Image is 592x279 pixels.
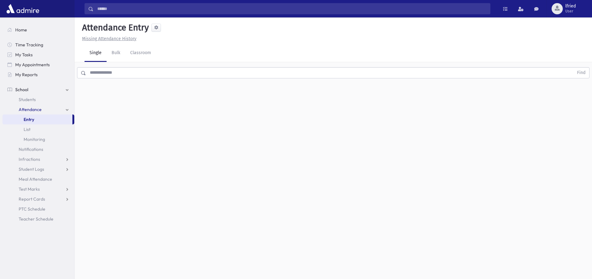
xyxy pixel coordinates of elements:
span: List [24,127,30,132]
span: Home [15,27,27,33]
a: Teacher Schedule [2,214,74,224]
span: PTC Schedule [19,206,45,212]
span: My Tasks [15,52,33,58]
span: Students [19,97,36,102]
a: Time Tracking [2,40,74,50]
span: Infractions [19,156,40,162]
span: Teacher Schedule [19,216,53,222]
a: Test Marks [2,184,74,194]
a: Infractions [2,154,74,164]
span: Entry [24,117,34,122]
span: Student Logs [19,166,44,172]
a: Missing Attendance History [80,36,136,41]
a: My Reports [2,70,74,80]
a: Single [85,44,107,62]
span: Notifications [19,146,43,152]
a: Students [2,95,74,105]
u: Missing Attendance History [82,36,136,41]
a: My Tasks [2,50,74,60]
a: My Appointments [2,60,74,70]
span: Test Marks [19,186,40,192]
input: Search [94,3,490,14]
img: AdmirePro [5,2,41,15]
h5: Attendance Entry [80,22,149,33]
span: My Reports [15,72,38,77]
span: Report Cards [19,196,45,202]
a: List [2,124,74,134]
span: My Appointments [15,62,50,67]
a: Monitoring [2,134,74,144]
span: Time Tracking [15,42,43,48]
a: Report Cards [2,194,74,204]
a: Bulk [107,44,125,62]
a: Meal Attendance [2,174,74,184]
span: User [565,9,576,14]
a: Classroom [125,44,156,62]
button: Find [573,67,589,78]
span: Monitoring [24,137,45,142]
a: Entry [2,114,72,124]
a: Home [2,25,74,35]
a: Student Logs [2,164,74,174]
span: Attendance [19,107,42,112]
a: School [2,85,74,95]
a: Attendance [2,105,74,114]
a: Notifications [2,144,74,154]
span: Meal Attendance [19,176,52,182]
a: PTC Schedule [2,204,74,214]
span: School [15,87,28,92]
span: lfried [565,4,576,9]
